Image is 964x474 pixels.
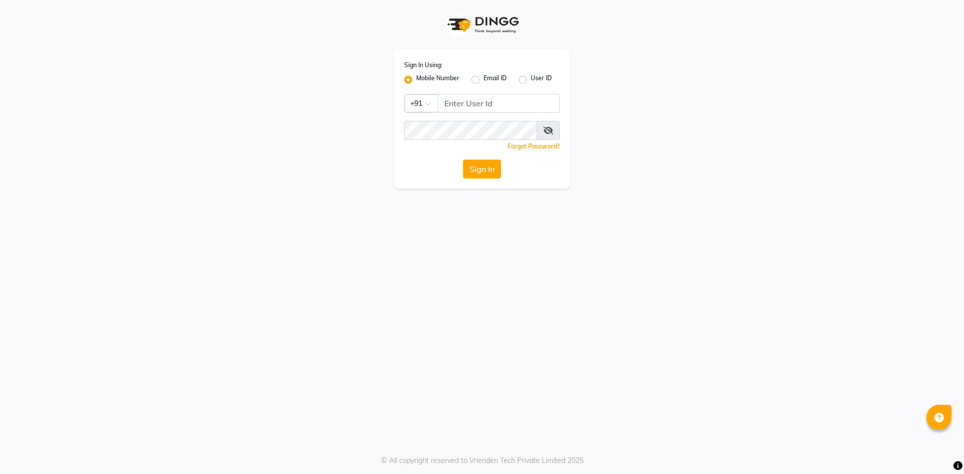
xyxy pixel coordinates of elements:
[442,10,522,40] img: logo1.svg
[922,434,954,464] iframe: chat widget
[531,74,552,86] label: User ID
[404,121,537,140] input: Username
[484,74,507,86] label: Email ID
[404,61,442,70] label: Sign In Using:
[438,94,560,113] input: Username
[463,160,501,179] button: Sign In
[416,74,459,86] label: Mobile Number
[508,142,560,150] a: Forgot Password?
